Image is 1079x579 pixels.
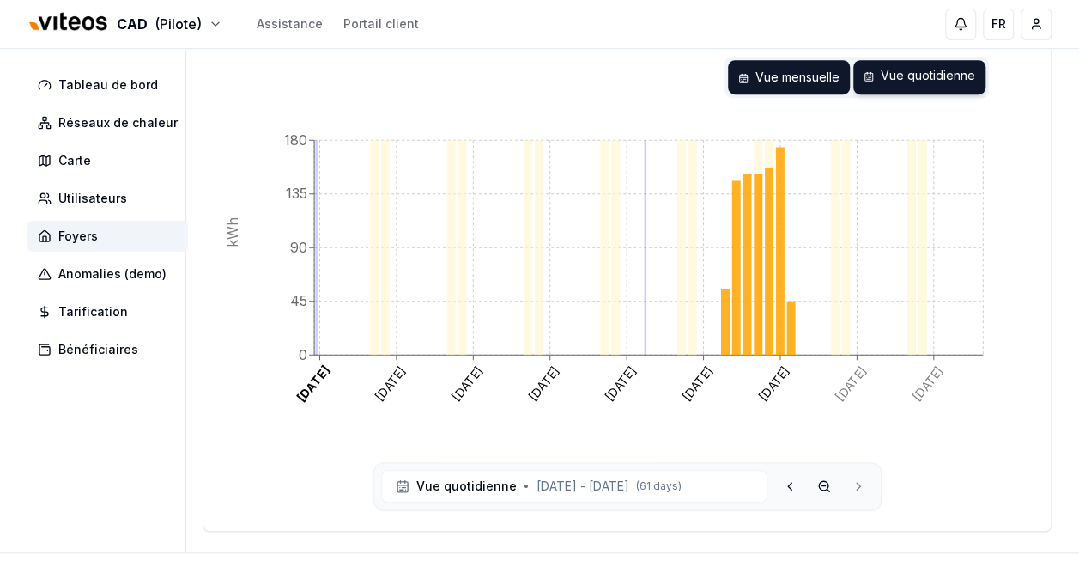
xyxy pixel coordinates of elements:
img: Viteos - CAD Logo [27,2,110,43]
div: Vue mensuelle [728,60,850,94]
span: Carte [58,152,91,169]
a: Utilisateurs [27,183,195,214]
span: • [524,479,530,493]
button: FR [983,9,1014,40]
span: FR [991,15,1006,33]
button: CAD(Pilote) [27,6,222,43]
a: Assistance [257,15,323,33]
span: CAD [117,14,148,34]
tspan: 180 [284,131,307,149]
a: Réseaux de chaleur [27,107,195,138]
span: Tarification [58,303,128,320]
span: Tableau de bord [58,76,158,94]
a: Foyers [27,221,195,252]
a: Carte [27,145,195,176]
tspan: 90 [290,239,307,256]
tspan: kWh [224,217,241,247]
span: (Pilote) [155,14,202,34]
a: Bénéficiaires [27,334,195,365]
button: Zoom out [809,471,840,502]
span: [DATE] - [DATE] [536,478,629,495]
a: Tarification [27,296,195,327]
span: Vue quotidienne [416,478,517,495]
tspan: 0 [299,346,307,363]
span: Bénéficiaires [58,341,138,358]
span: ( 61 days ) [636,479,682,493]
a: Portail client [343,15,419,33]
span: Réseaux de chaleur [58,114,178,131]
div: Vue quotidienne [853,60,985,94]
span: Utilisateurs [58,190,127,207]
span: Anomalies (demo) [58,265,167,283]
a: Anomalies (demo) [27,259,195,289]
tspan: 45 [290,292,307,309]
button: Previous day [774,471,805,502]
span: Foyers [58,228,98,245]
a: Tableau de bord [27,70,195,101]
tspan: 135 [286,185,307,202]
